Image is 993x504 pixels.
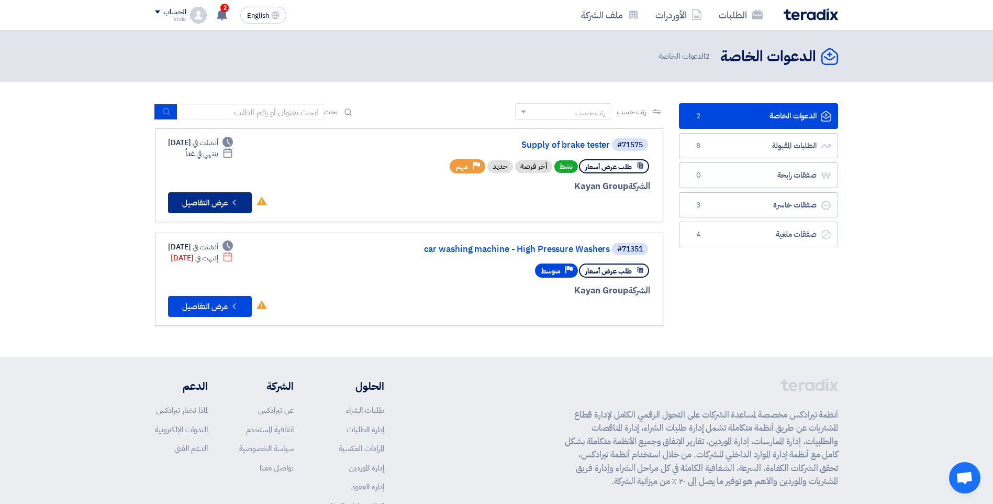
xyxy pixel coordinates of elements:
[177,104,324,120] input: ابحث بعنوان أو رقم الطلب
[679,222,838,247] a: صفقات ملغية4
[487,160,513,173] div: جديد
[240,7,286,24] button: English
[239,378,294,394] li: الشركة
[692,141,705,151] span: 8
[679,103,838,129] a: الدعوات الخاصة2
[171,253,233,264] div: [DATE]
[565,408,838,488] p: أنظمة تيرادكس مخصصة لمساعدة الشركات على التحول الرقمي الكامل لإدارة قطاع المشتريات عن طريق أنظمة ...
[585,266,632,276] span: طلب عرض أسعار
[260,462,294,474] a: تواصل معنا
[692,200,705,211] span: 3
[163,8,186,17] div: الحساب
[720,47,816,67] h2: الدعوات الخاصة
[628,284,651,297] span: الشركة
[515,160,552,173] div: أخر فرصة
[705,50,710,62] span: 2
[617,106,646,117] span: رتب حسب
[155,16,186,22] div: Viola
[168,192,252,213] button: عرض التفاصيل
[185,148,233,159] div: غداً
[692,111,705,122] span: 2
[196,148,218,159] span: ينتهي في
[155,424,208,435] a: الندوات الإلكترونية
[347,424,384,435] a: إدارة الطلبات
[692,229,705,240] span: 4
[155,378,208,394] li: الدعم
[195,253,218,264] span: إنتهت في
[168,242,233,253] div: [DATE]
[220,4,229,12] span: 2
[679,162,838,188] a: صفقات رابحة0
[349,462,384,474] a: إدارة الموردين
[174,443,208,454] a: الدعم الفني
[617,246,643,253] div: #71351
[190,7,207,24] img: profile_test.png
[239,443,294,454] a: سياسة الخصوصية
[679,192,838,218] a: صفقات خاسرة3
[246,424,294,435] a: اتفاقية المستخدم
[541,266,561,276] span: متوسط
[679,133,838,159] a: الطلبات المقبولة8
[398,180,650,193] div: Kayan Group
[324,106,338,117] span: بحث
[647,3,710,27] a: الأوردرات
[575,107,606,118] div: رتب حسب
[346,404,384,416] a: طلبات الشراء
[247,12,269,19] span: English
[554,160,578,173] span: نشط
[168,137,233,148] div: [DATE]
[325,378,384,394] li: الحلول
[628,180,651,193] span: الشركة
[168,296,252,317] button: عرض التفاصيل
[156,404,208,416] a: لماذا تختار تيرادكس
[659,50,712,62] span: الدعوات الخاصة
[784,8,838,20] img: Teradix logo
[692,170,705,181] span: 0
[573,3,647,27] a: ملف الشركة
[351,481,384,492] a: إدارة العقود
[193,242,218,253] span: أنشئت في
[398,284,650,298] div: Kayan Group
[400,245,610,254] a: car washing machine - High Pressure Washers
[617,141,643,149] div: #71575
[585,162,632,172] span: طلب عرض أسعار
[949,462,980,494] div: Open chat
[400,140,610,150] a: Supply of brake tester
[258,404,294,416] a: عن تيرادكس
[193,137,218,148] span: أنشئت في
[710,3,771,27] a: الطلبات
[339,443,384,454] a: المزادات العكسية
[456,162,468,172] span: مهم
